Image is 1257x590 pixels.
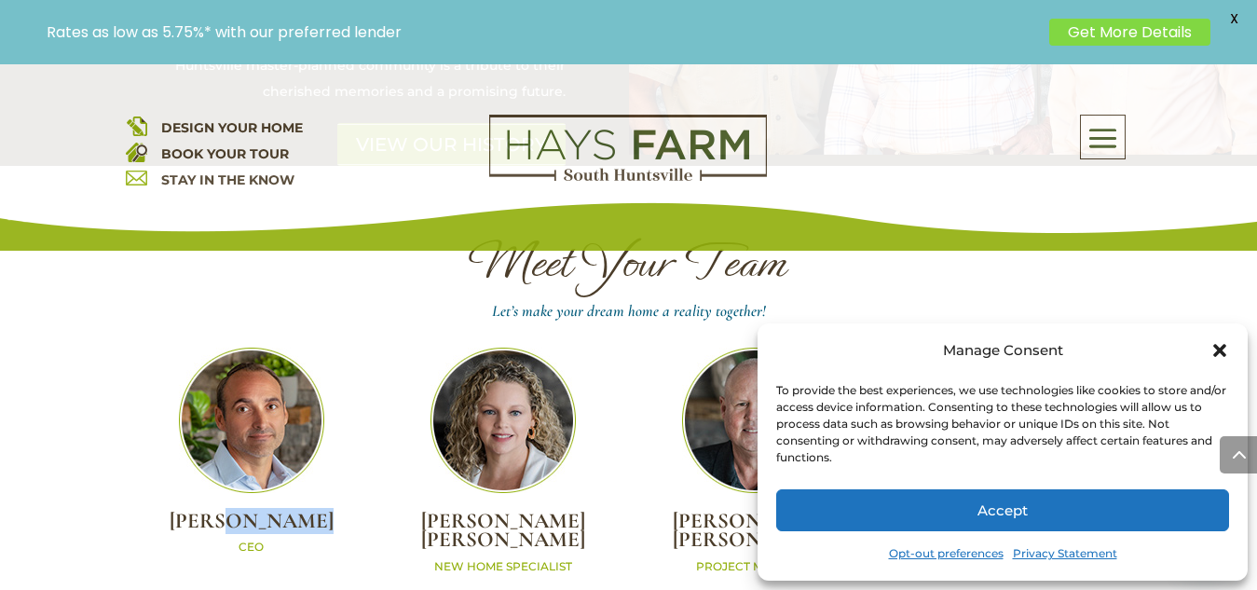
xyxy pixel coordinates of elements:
[161,172,294,188] a: STAY IN THE KNOW
[47,23,1040,41] p: Rates as low as 5.75%* with our preferred lender
[1013,541,1117,567] a: Privacy Statement
[489,115,767,182] img: Logo
[126,235,1131,299] h1: Meet Your Team
[126,141,147,162] img: book your home tour
[682,348,827,493] img: Team_Tom
[776,382,1227,466] div: To provide the best experiences, we use technologies like cookies to store and/or access device i...
[776,489,1229,531] button: Accept
[430,348,576,493] img: Team_Laura
[126,115,147,136] img: design your home
[629,559,881,575] p: PROJECT MANAGER
[377,559,629,575] p: NEW HOME SPECIALIST
[629,512,881,559] h2: [PERSON_NAME] [PERSON_NAME]
[489,169,767,185] a: hays farm homes huntsville development
[943,337,1063,364] div: Manage Consent
[179,348,324,493] img: Team_Matt
[126,540,377,556] p: CEO
[1049,19,1210,46] a: Get More Details
[377,512,629,559] h2: [PERSON_NAME] [PERSON_NAME]
[1210,341,1229,360] div: Close dialog
[126,512,377,541] h2: [PERSON_NAME]
[161,145,289,162] a: BOOK YOUR TOUR
[161,119,303,136] a: DESIGN YOUR HOME
[126,309,1131,322] h4: Let’s make your dream home a reality together!
[1220,5,1248,33] span: X
[889,541,1004,567] a: Opt-out preferences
